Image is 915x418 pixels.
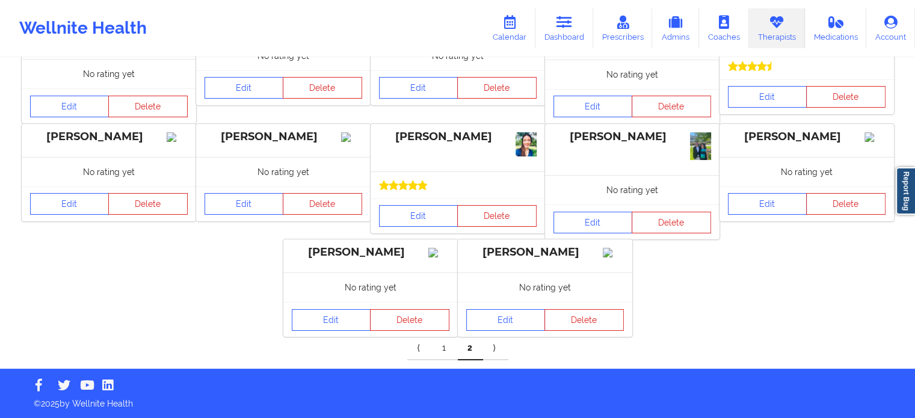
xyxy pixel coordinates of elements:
[341,132,362,142] img: Image%2Fplaceholer-image.png
[603,248,624,257] img: Image%2Fplaceholer-image.png
[545,60,719,89] div: No rating yet
[632,212,711,233] button: Delete
[728,130,886,144] div: [PERSON_NAME]
[553,130,711,144] div: [PERSON_NAME]
[544,309,624,331] button: Delete
[457,77,537,99] button: Delete
[458,272,632,302] div: No rating yet
[483,336,508,360] a: Next item
[699,8,749,48] a: Coaches
[25,389,890,410] p: © 2025 by Wellnite Health
[545,175,719,204] div: No rating yet
[30,96,109,117] a: Edit
[864,132,886,142] img: Image%2Fplaceholer-image.png
[205,77,284,99] a: Edit
[370,309,449,331] button: Delete
[484,8,535,48] a: Calendar
[553,96,633,117] a: Edit
[379,130,537,144] div: [PERSON_NAME]
[553,212,633,233] a: Edit
[632,96,711,117] button: Delete
[806,86,886,108] button: Delete
[108,193,188,215] button: Delete
[728,193,807,215] a: Edit
[806,193,886,215] button: Delete
[407,336,433,360] a: Previous item
[466,245,624,259] div: [PERSON_NAME]
[428,248,449,257] img: Image%2Fplaceholer-image.png
[283,193,362,215] button: Delete
[292,309,371,331] a: Edit
[535,8,593,48] a: Dashboard
[205,193,284,215] a: Edit
[407,336,508,360] div: Pagination Navigation
[196,157,371,186] div: No rating yet
[379,205,458,227] a: Edit
[516,132,537,156] img: 967408b1-3720-473d-a6a3-d677523a3f27IMG_8445_2.jpg
[283,272,458,302] div: No rating yet
[283,77,362,99] button: Delete
[22,59,196,88] div: No rating yet
[593,8,653,48] a: Prescribers
[22,157,196,186] div: No rating yet
[896,167,915,215] a: Report Bug
[805,8,867,48] a: Medications
[30,130,188,144] div: [PERSON_NAME]
[30,193,109,215] a: Edit
[719,157,894,186] div: No rating yet
[457,205,537,227] button: Delete
[205,130,362,144] div: [PERSON_NAME]
[749,8,805,48] a: Therapists
[292,245,449,259] div: [PERSON_NAME]
[108,96,188,117] button: Delete
[379,77,458,99] a: Edit
[652,8,699,48] a: Admins
[167,132,188,142] img: Image%2Fplaceholer-image.png
[433,336,458,360] a: 1
[466,309,546,331] a: Edit
[690,132,711,161] img: IMG_1620.jpeg
[458,336,483,360] a: 2
[728,86,807,108] a: Edit
[866,8,915,48] a: Account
